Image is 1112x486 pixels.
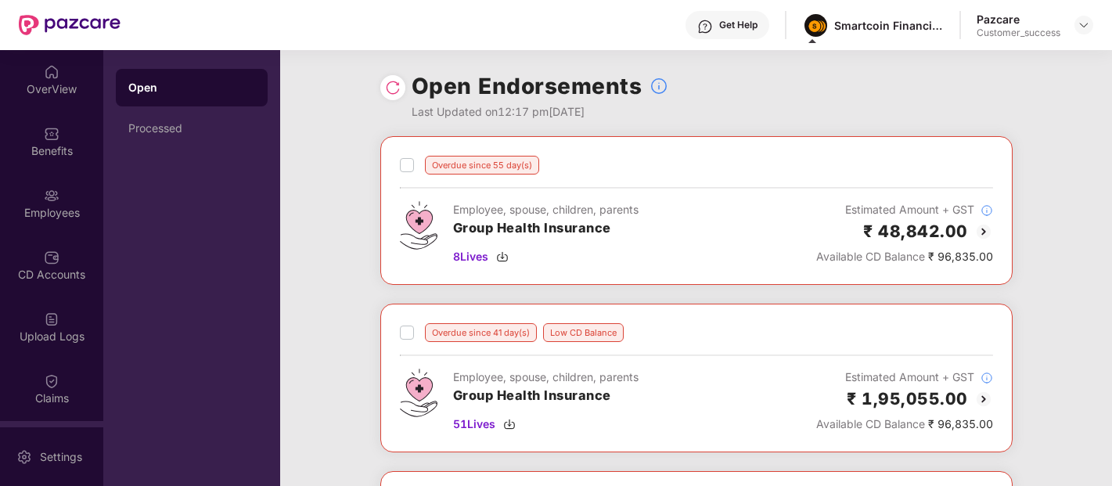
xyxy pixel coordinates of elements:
div: Employee, spouse, children, parents [453,369,639,386]
h1: Open Endorsements [412,69,642,103]
img: svg+xml;base64,PHN2ZyB4bWxucz0iaHR0cDovL3d3dy53My5vcmcvMjAwMC9zdmciIHdpZHRoPSI0Ny43MTQiIGhlaWdodD... [400,369,437,417]
span: Available CD Balance [816,417,925,430]
h2: ₹ 48,842.00 [863,218,968,244]
span: 51 Lives [453,416,495,433]
img: svg+xml;base64,PHN2ZyBpZD0iSW5mb18tXzMyeDMyIiBkYXRhLW5hbWU9IkluZm8gLSAzMngzMiIgeG1sbnM9Imh0dHA6Ly... [981,372,993,384]
div: Low CD Balance [543,323,624,342]
h3: Group Health Insurance [453,218,639,239]
span: 8 Lives [453,248,488,265]
div: Smartcoin Financials Private Limited [834,18,944,33]
img: svg+xml;base64,PHN2ZyBpZD0iU2V0dGluZy0yMHgyMCIgeG1sbnM9Imh0dHA6Ly93d3cudzMub3JnLzIwMDAvc3ZnIiB3aW... [16,449,32,465]
div: Open [128,80,255,95]
span: Available CD Balance [816,250,925,263]
img: svg+xml;base64,PHN2ZyBpZD0iRHJvcGRvd24tMzJ4MzIiIHhtbG5zPSJodHRwOi8vd3d3LnczLm9yZy8yMDAwL3N2ZyIgd2... [1078,19,1090,31]
img: svg+xml;base64,PHN2ZyBpZD0iVXBsb2FkX0xvZ3MiIGRhdGEtbmFtZT0iVXBsb2FkIExvZ3MiIHhtbG5zPSJodHRwOi8vd3... [44,311,59,327]
img: svg+xml;base64,PHN2ZyBpZD0iQmFjay0yMHgyMCIgeG1sbnM9Imh0dHA6Ly93d3cudzMub3JnLzIwMDAvc3ZnIiB3aWR0aD... [974,222,993,241]
div: ₹ 96,835.00 [816,248,993,265]
h2: ₹ 1,95,055.00 [847,386,968,412]
img: svg+xml;base64,PHN2ZyBpZD0iRG93bmxvYWQtMzJ4MzIiIHhtbG5zPSJodHRwOi8vd3d3LnczLm9yZy8yMDAwL3N2ZyIgd2... [496,250,509,263]
div: Settings [35,449,87,465]
img: svg+xml;base64,PHN2ZyBpZD0iRW1wbG95ZWVzIiB4bWxucz0iaHR0cDovL3d3dy53My5vcmcvMjAwMC9zdmciIHdpZHRoPS... [44,188,59,203]
div: Get Help [719,19,758,31]
img: image%20(1).png [804,14,827,37]
h3: Group Health Insurance [453,386,639,406]
div: ₹ 96,835.00 [816,416,993,433]
div: Last Updated on 12:17 pm[DATE] [412,103,669,121]
div: Employee, spouse, children, parents [453,201,639,218]
div: Overdue since 55 day(s) [425,156,539,175]
img: svg+xml;base64,PHN2ZyB4bWxucz0iaHR0cDovL3d3dy53My5vcmcvMjAwMC9zdmciIHdpZHRoPSI0Ny43MTQiIGhlaWdodD... [400,201,437,250]
div: Estimated Amount + GST [816,369,993,386]
img: svg+xml;base64,PHN2ZyBpZD0iSGVscC0zMngzMiIgeG1sbnM9Imh0dHA6Ly93d3cudzMub3JnLzIwMDAvc3ZnIiB3aWR0aD... [697,19,713,34]
div: Processed [128,122,255,135]
img: svg+xml;base64,PHN2ZyBpZD0iSW5mb18tXzMyeDMyIiBkYXRhLW5hbWU9IkluZm8gLSAzMngzMiIgeG1sbnM9Imh0dHA6Ly... [650,77,668,95]
img: svg+xml;base64,PHN2ZyBpZD0iQ0RfQWNjb3VudHMiIGRhdGEtbmFtZT0iQ0QgQWNjb3VudHMiIHhtbG5zPSJodHRwOi8vd3... [44,250,59,265]
img: svg+xml;base64,PHN2ZyBpZD0iQmVuZWZpdHMiIHhtbG5zPSJodHRwOi8vd3d3LnczLm9yZy8yMDAwL3N2ZyIgd2lkdGg9Ij... [44,126,59,142]
img: svg+xml;base64,PHN2ZyBpZD0iQmFjay0yMHgyMCIgeG1sbnM9Imh0dHA6Ly93d3cudzMub3JnLzIwMDAvc3ZnIiB3aWR0aD... [974,390,993,409]
div: Overdue since 41 day(s) [425,323,537,342]
img: svg+xml;base64,PHN2ZyBpZD0iQ2xhaW0iIHhtbG5zPSJodHRwOi8vd3d3LnczLm9yZy8yMDAwL3N2ZyIgd2lkdGg9IjIwIi... [44,373,59,389]
img: svg+xml;base64,PHN2ZyBpZD0iUmVsb2FkLTMyeDMyIiB4bWxucz0iaHR0cDovL3d3dy53My5vcmcvMjAwMC9zdmciIHdpZH... [385,80,401,95]
div: Estimated Amount + GST [816,201,993,218]
img: svg+xml;base64,PHN2ZyBpZD0iRG93bmxvYWQtMzJ4MzIiIHhtbG5zPSJodHRwOi8vd3d3LnczLm9yZy8yMDAwL3N2ZyIgd2... [503,418,516,430]
img: svg+xml;base64,PHN2ZyBpZD0iSG9tZSIgeG1sbnM9Imh0dHA6Ly93d3cudzMub3JnLzIwMDAvc3ZnIiB3aWR0aD0iMjAiIG... [44,64,59,80]
img: svg+xml;base64,PHN2ZyBpZD0iSW5mb18tXzMyeDMyIiBkYXRhLW5hbWU9IkluZm8gLSAzMngzMiIgeG1sbnM9Imh0dHA6Ly... [981,204,993,217]
div: Customer_success [977,27,1060,39]
img: New Pazcare Logo [19,15,121,35]
div: Pazcare [977,12,1060,27]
